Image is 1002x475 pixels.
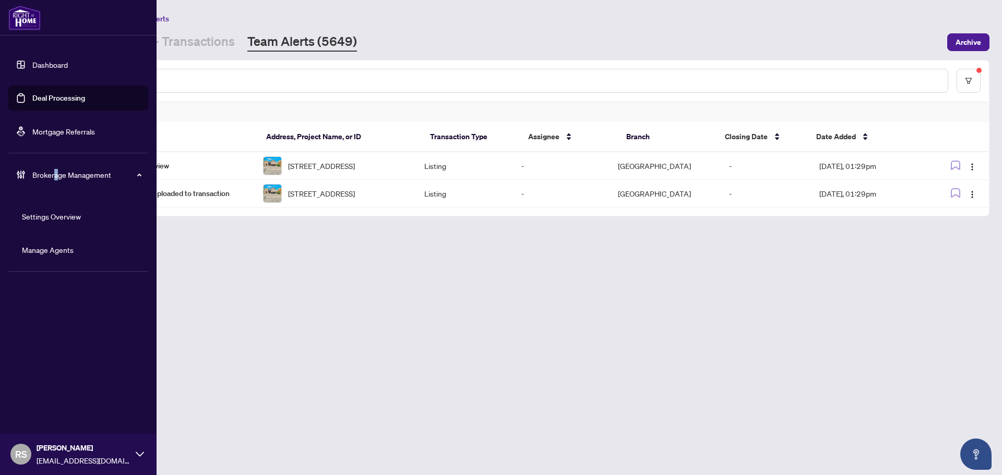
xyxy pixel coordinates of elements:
[32,169,141,180] span: Brokerage Management
[957,69,981,93] button: filter
[288,188,355,199] span: [STREET_ADDRESS]
[22,212,81,221] a: Settings Overview
[102,160,246,172] span: Submitted for review
[520,122,618,152] th: Assignee
[725,131,768,142] span: Closing Date
[32,93,85,103] a: Deal Processing
[264,157,281,175] img: thumbnail-img
[816,131,856,142] span: Date Added
[965,77,972,84] span: filter
[8,5,41,30] img: logo
[422,122,520,152] th: Transaction Type
[968,190,976,199] img: Logo
[94,122,258,152] th: Summary
[37,455,130,466] span: [EMAIL_ADDRESS][DOMAIN_NAME]
[32,127,95,136] a: Mortgage Referrals
[513,152,610,180] td: -
[811,180,927,208] td: [DATE], 01:29pm
[513,180,610,208] td: -
[717,122,808,152] th: Closing Date
[32,60,68,69] a: Dashboard
[721,152,811,180] td: -
[102,188,246,199] span: New document uploaded to transaction
[721,180,811,208] td: -
[416,152,512,180] td: Listing
[37,442,130,454] span: [PERSON_NAME]
[964,157,981,174] button: Logo
[610,180,721,208] td: [GEOGRAPHIC_DATA]
[964,185,981,202] button: Logo
[610,152,721,180] td: [GEOGRAPHIC_DATA]
[258,122,422,152] th: Address, Project Name, or ID
[947,33,989,51] button: Archive
[618,122,716,152] th: Branch
[960,439,992,470] button: Open asap
[811,152,927,180] td: [DATE], 01:29pm
[968,163,976,171] img: Logo
[247,33,357,52] a: Team Alerts (5649)
[808,122,926,152] th: Date Added
[288,160,355,172] span: [STREET_ADDRESS]
[264,185,281,202] img: thumbnail-img
[528,131,559,142] span: Assignee
[416,180,512,208] td: Listing
[22,245,74,254] a: Manage Agents
[956,34,981,51] span: Archive
[15,447,27,461] span: RS
[55,102,989,122] div: 2 of Items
